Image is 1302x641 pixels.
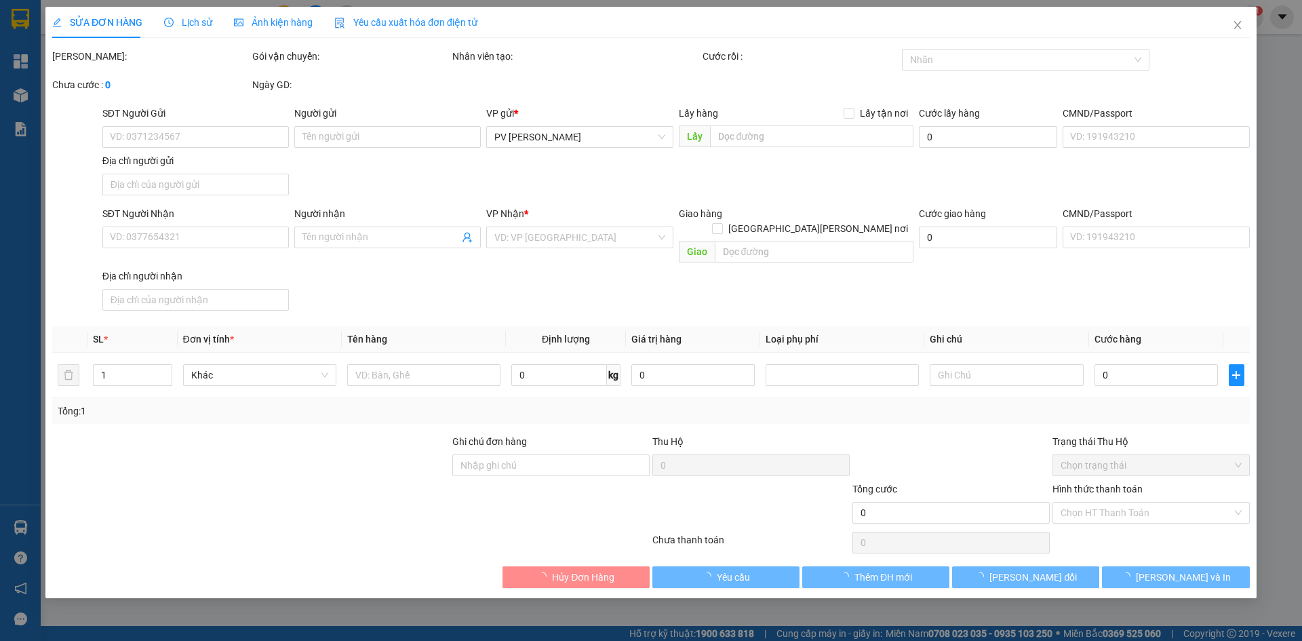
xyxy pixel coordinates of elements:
span: Khác [191,365,328,385]
label: Ghi chú đơn hàng [452,436,527,447]
span: [PERSON_NAME] và In [1136,570,1231,585]
span: Giao [679,241,715,263]
label: Hình thức thanh toán [1052,484,1143,494]
span: [GEOGRAPHIC_DATA][PERSON_NAME] nơi [723,221,913,236]
span: [PERSON_NAME] đổi [990,570,1078,585]
th: Loại phụ phí [760,326,924,353]
span: Lấy hàng [679,108,718,119]
span: SỬA ĐƠN HÀNG [52,17,142,28]
span: SL [94,334,104,345]
input: Địa chỉ của người gửi [102,174,289,195]
div: Chưa thanh toán [651,532,851,556]
input: Địa chỉ của người nhận [102,289,289,311]
span: Định lượng [542,334,590,345]
span: loading [975,572,990,581]
li: Hotline: 1900 8153 [127,67,567,84]
span: user-add [462,232,473,243]
input: Dọc đường [710,125,913,147]
input: Cước giao hàng [919,227,1057,248]
div: Chưa cước : [52,77,250,92]
input: Dọc đường [715,241,913,263]
button: [PERSON_NAME] và In [1103,566,1250,588]
span: Ảnh kiện hàng [234,17,313,28]
div: Trạng thái Thu Hộ [1052,434,1250,449]
span: Cước hàng [1094,334,1141,345]
span: kg [607,364,620,386]
div: VP gửi [487,106,673,121]
div: Tổng: 1 [58,404,502,419]
button: plus [1229,364,1244,386]
div: Người nhận [294,206,481,221]
span: PV Hòa Thành [495,127,665,147]
th: Ghi chú [925,326,1089,353]
button: delete [58,364,79,386]
div: CMND/Passport [1063,106,1249,121]
span: Thêm ĐH mới [854,570,912,585]
span: Lịch sử [164,17,212,28]
span: Đơn vị tính [183,334,234,345]
div: Địa chỉ người nhận [102,269,289,284]
input: Ghi Chú [930,364,1084,386]
img: logo.jpg [17,17,85,85]
span: loading [537,572,552,581]
div: Gói vận chuyển: [252,49,450,64]
button: Close [1219,7,1257,45]
span: edit [52,18,62,27]
input: Ghi chú đơn hàng [452,454,650,476]
span: VP Nhận [487,208,525,219]
span: Hủy Đơn Hàng [552,570,614,585]
label: Cước giao hàng [919,208,986,219]
button: Yêu cầu [652,566,800,588]
span: Giá trị hàng [631,334,682,345]
div: CMND/Passport [1063,206,1249,221]
span: loading [1121,572,1136,581]
button: [PERSON_NAME] đổi [952,566,1099,588]
span: Tổng cước [852,484,897,494]
div: SĐT Người Gửi [102,106,289,121]
span: picture [234,18,243,27]
b: 0 [105,79,111,90]
span: plus [1229,370,1243,381]
div: [PERSON_NAME]: [52,49,250,64]
span: Chọn trạng thái [1061,455,1242,475]
div: SĐT Người Nhận [102,206,289,221]
span: close [1232,20,1243,31]
li: [STREET_ADDRESS][PERSON_NAME][PERSON_NAME]. [GEOGRAPHIC_DATA], [PERSON_NAME][GEOGRAPHIC_DATA][PER... [127,33,567,67]
span: loading [840,572,854,581]
span: Giao hàng [679,208,722,219]
span: Thu Hộ [652,436,684,447]
span: Yêu cầu xuất hóa đơn điện tử [334,17,477,28]
span: Tên hàng [347,334,387,345]
div: Người gửi [294,106,481,121]
input: Cước lấy hàng [919,126,1057,148]
span: loading [702,572,717,581]
input: VD: Bàn, Ghế [347,364,500,386]
div: Ngày GD: [252,77,450,92]
span: Lấy tận nơi [854,106,913,121]
div: Nhân viên tạo: [452,49,700,64]
img: icon [334,18,345,28]
label: Cước lấy hàng [919,108,980,119]
span: clock-circle [164,18,174,27]
span: Lấy [679,125,710,147]
div: Cước rồi : [703,49,900,64]
button: Hủy Đơn Hàng [502,566,650,588]
div: Địa chỉ người gửi [102,153,289,168]
button: Thêm ĐH mới [802,566,949,588]
span: Yêu cầu [717,570,750,585]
